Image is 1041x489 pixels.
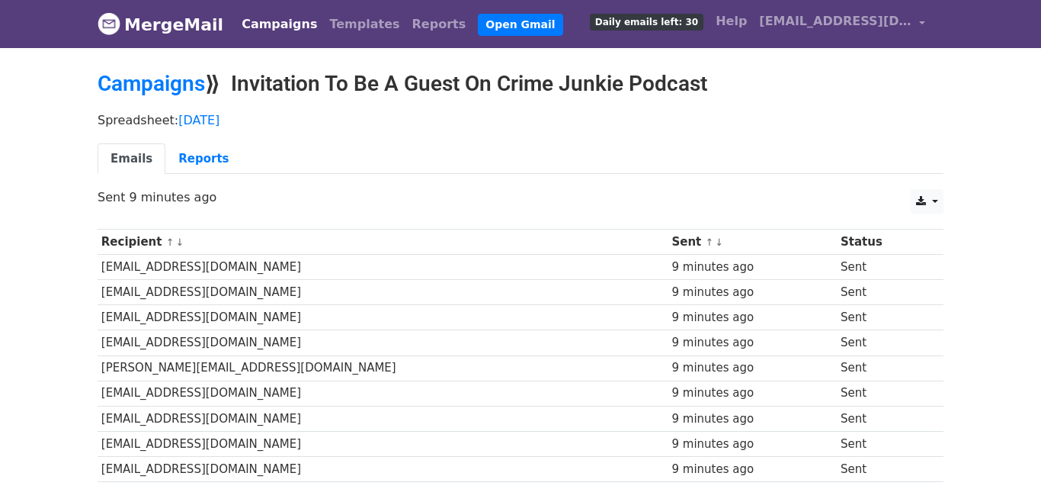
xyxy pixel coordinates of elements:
[98,406,668,431] td: [EMAIL_ADDRESS][DOMAIN_NAME]
[584,6,709,37] a: Daily emails left: 30
[753,6,931,42] a: [EMAIL_ADDRESS][DOMAIN_NAME]
[837,330,930,355] td: Sent
[706,236,714,248] a: ↑
[837,255,930,280] td: Sent
[98,305,668,330] td: [EMAIL_ADDRESS][DOMAIN_NAME]
[709,6,753,37] a: Help
[837,456,930,481] td: Sent
[166,236,175,248] a: ↑
[478,14,562,36] a: Open Gmail
[98,143,165,175] a: Emails
[98,12,120,35] img: MergeMail logo
[323,9,405,40] a: Templates
[671,309,833,327] div: 9 minutes ago
[98,8,223,40] a: MergeMail
[715,236,723,248] a: ↓
[837,406,930,431] td: Sent
[837,355,930,381] td: Sent
[837,230,930,255] th: Status
[837,431,930,456] td: Sent
[98,381,668,406] td: [EMAIL_ADDRESS][DOMAIN_NAME]
[837,305,930,330] td: Sent
[837,381,930,406] td: Sent
[178,113,219,127] a: [DATE]
[671,384,833,402] div: 9 minutes ago
[98,230,668,255] th: Recipient
[837,280,930,305] td: Sent
[98,112,943,128] p: Spreadsheet:
[165,143,242,175] a: Reports
[671,284,833,301] div: 9 minutes ago
[671,410,833,428] div: 9 minutes ago
[406,9,472,40] a: Reports
[590,14,703,31] span: Daily emails left: 30
[98,255,668,280] td: [EMAIL_ADDRESS][DOMAIN_NAME]
[671,259,833,276] div: 9 minutes ago
[98,355,668,381] td: [PERSON_NAME][EMAIL_ADDRESS][DOMAIN_NAME]
[98,456,668,481] td: [EMAIL_ADDRESS][DOMAIN_NAME]
[175,236,184,248] a: ↓
[671,334,833,352] div: 9 minutes ago
[671,359,833,377] div: 9 minutes ago
[671,461,833,478] div: 9 minutes ago
[668,230,837,255] th: Sent
[235,9,323,40] a: Campaigns
[98,189,943,205] p: Sent 9 minutes ago
[98,431,668,456] td: [EMAIL_ADDRESS][DOMAIN_NAME]
[98,71,205,96] a: Campaigns
[98,280,668,305] td: [EMAIL_ADDRESS][DOMAIN_NAME]
[759,12,911,31] span: [EMAIL_ADDRESS][DOMAIN_NAME]
[98,330,668,355] td: [EMAIL_ADDRESS][DOMAIN_NAME]
[671,436,833,453] div: 9 minutes ago
[98,71,943,97] h2: ⟫ Invitation To Be A Guest On Crime Junkie Podcast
